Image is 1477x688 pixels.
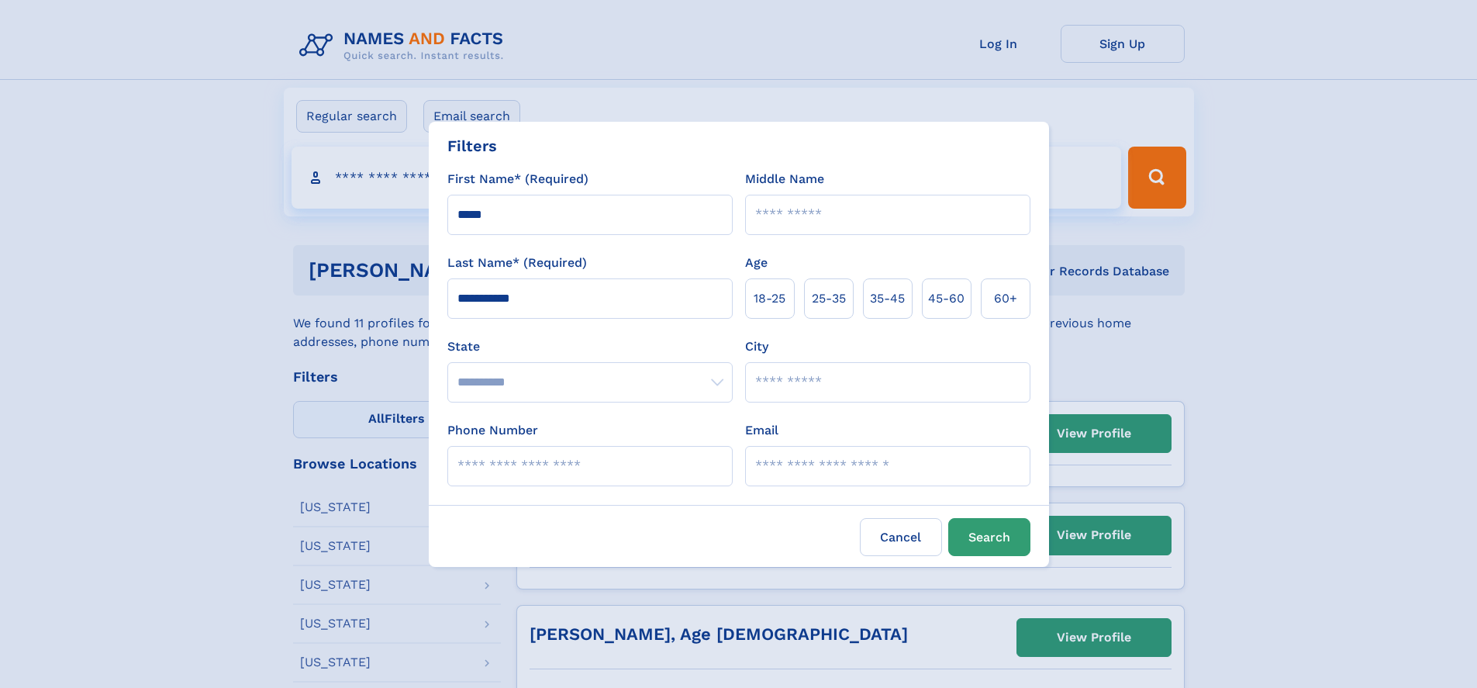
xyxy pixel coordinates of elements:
label: First Name* (Required) [447,170,588,188]
label: Cancel [860,518,942,556]
label: Email [745,421,778,440]
span: 35‑45 [870,289,905,308]
span: 60+ [994,289,1017,308]
label: State [447,337,733,356]
span: 45‑60 [928,289,965,308]
button: Search [948,518,1030,556]
label: Age [745,254,768,272]
label: City [745,337,768,356]
label: Middle Name [745,170,824,188]
span: 18‑25 [754,289,785,308]
label: Last Name* (Required) [447,254,587,272]
span: 25‑35 [812,289,846,308]
label: Phone Number [447,421,538,440]
div: Filters [447,134,497,157]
